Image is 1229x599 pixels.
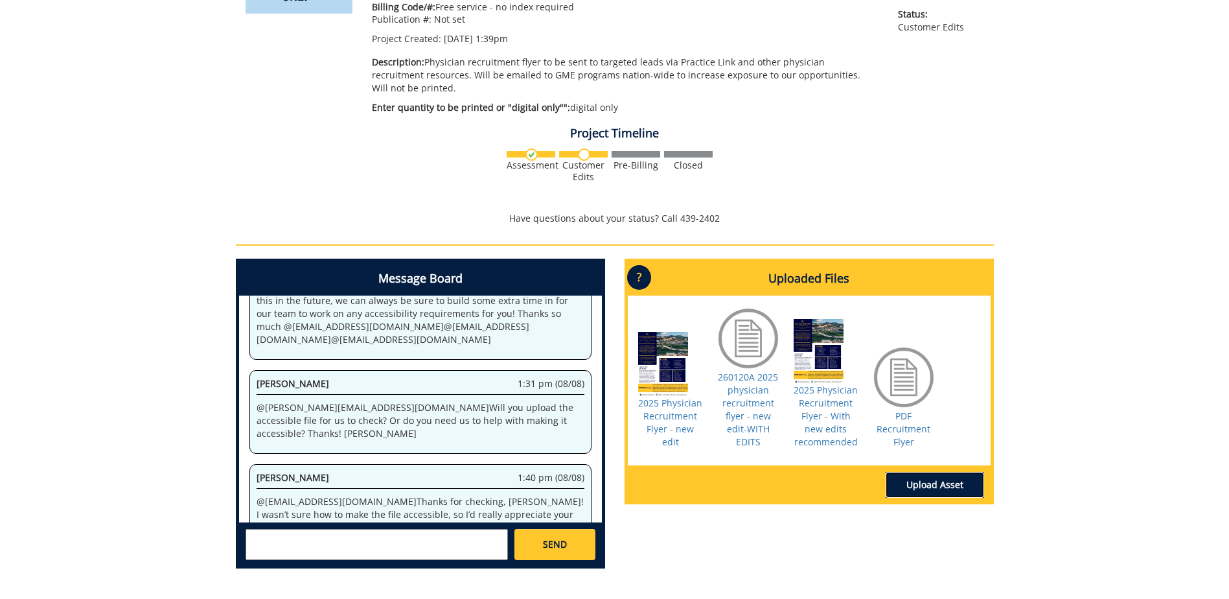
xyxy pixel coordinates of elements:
[434,13,465,25] span: Not set
[877,410,930,448] a: PDF Recruitment Flyer
[559,159,608,183] div: Customer Edits
[236,212,994,225] p: Have questions about your status? Call 439-2402
[372,101,570,113] span: Enter quantity to be printed or "digital only"":
[525,148,538,161] img: checkmark
[372,32,441,45] span: Project Created:
[514,529,595,560] a: SEND
[898,8,983,21] span: Status:
[372,13,431,25] span: Publication #:
[898,8,983,34] p: Customer Edits
[257,377,329,390] span: [PERSON_NAME]
[518,377,584,390] span: 1:31 pm (08/08)
[794,384,858,448] a: 2025 Physician Recruitment Flyer - With new edits recommended
[543,538,567,551] span: SEND
[718,371,778,448] a: 260120A 2025 physician recruitment flyer - new edit-WITH EDITS
[612,159,660,171] div: Pre-Billing
[239,262,602,296] h4: Message Board
[518,471,584,484] span: 1:40 pm (08/08)
[638,397,702,448] a: 2025 Physician Recruitment Flyer - new edit
[236,127,994,140] h4: Project Timeline
[627,265,651,290] p: ?
[372,56,424,68] span: Description:
[372,1,435,13] span: Billing Code/#:
[578,148,590,161] img: no
[246,529,508,560] textarea: messageToSend
[372,101,879,114] p: digital only
[372,56,879,95] p: Physician recruitment flyer to be sent to targeted leads via Practice Link and other physician re...
[507,159,555,171] div: Assessment
[257,471,329,484] span: [PERSON_NAME]
[257,401,584,440] p: @ [PERSON_NAME][EMAIL_ADDRESS][DOMAIN_NAME] Will you upload the accessible file for us to check? ...
[886,472,984,498] a: Upload Asset
[628,262,991,296] h4: Uploaded Files
[372,1,879,14] p: Free service - no index required
[444,32,508,45] span: [DATE] 1:39pm
[257,495,584,547] p: @ [EMAIL_ADDRESS][DOMAIN_NAME] Thanks for checking, [PERSON_NAME]! I wasn’t sure how to make the ...
[664,159,713,171] div: Closed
